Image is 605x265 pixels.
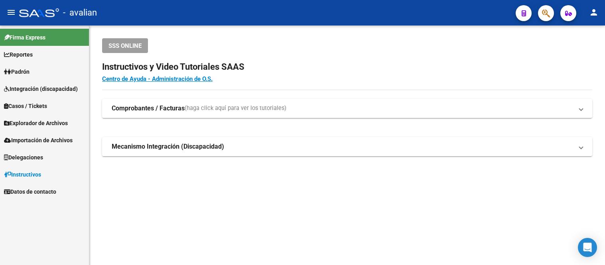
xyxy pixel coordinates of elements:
[102,99,592,118] mat-expansion-panel-header: Comprobantes / Facturas(haga click aquí para ver los tutoriales)
[108,42,142,49] span: SSS ONLINE
[185,104,286,113] span: (haga click aquí para ver los tutoriales)
[102,137,592,156] mat-expansion-panel-header: Mecanismo Integración (Discapacidad)
[4,67,30,76] span: Padrón
[4,102,47,110] span: Casos / Tickets
[112,104,185,113] strong: Comprobantes / Facturas
[4,33,45,42] span: Firma Express
[102,38,148,53] button: SSS ONLINE
[4,119,68,128] span: Explorador de Archivos
[4,50,33,59] span: Reportes
[4,170,41,179] span: Instructivos
[4,136,73,145] span: Importación de Archivos
[578,238,597,257] div: Open Intercom Messenger
[589,8,599,17] mat-icon: person
[102,59,592,75] h2: Instructivos y Video Tutoriales SAAS
[112,142,224,151] strong: Mecanismo Integración (Discapacidad)
[4,84,78,93] span: Integración (discapacidad)
[63,4,97,22] span: - avalian
[4,153,43,162] span: Delegaciones
[6,8,16,17] mat-icon: menu
[4,187,56,196] span: Datos de contacto
[102,75,213,82] a: Centro de Ayuda - Administración de O.S.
